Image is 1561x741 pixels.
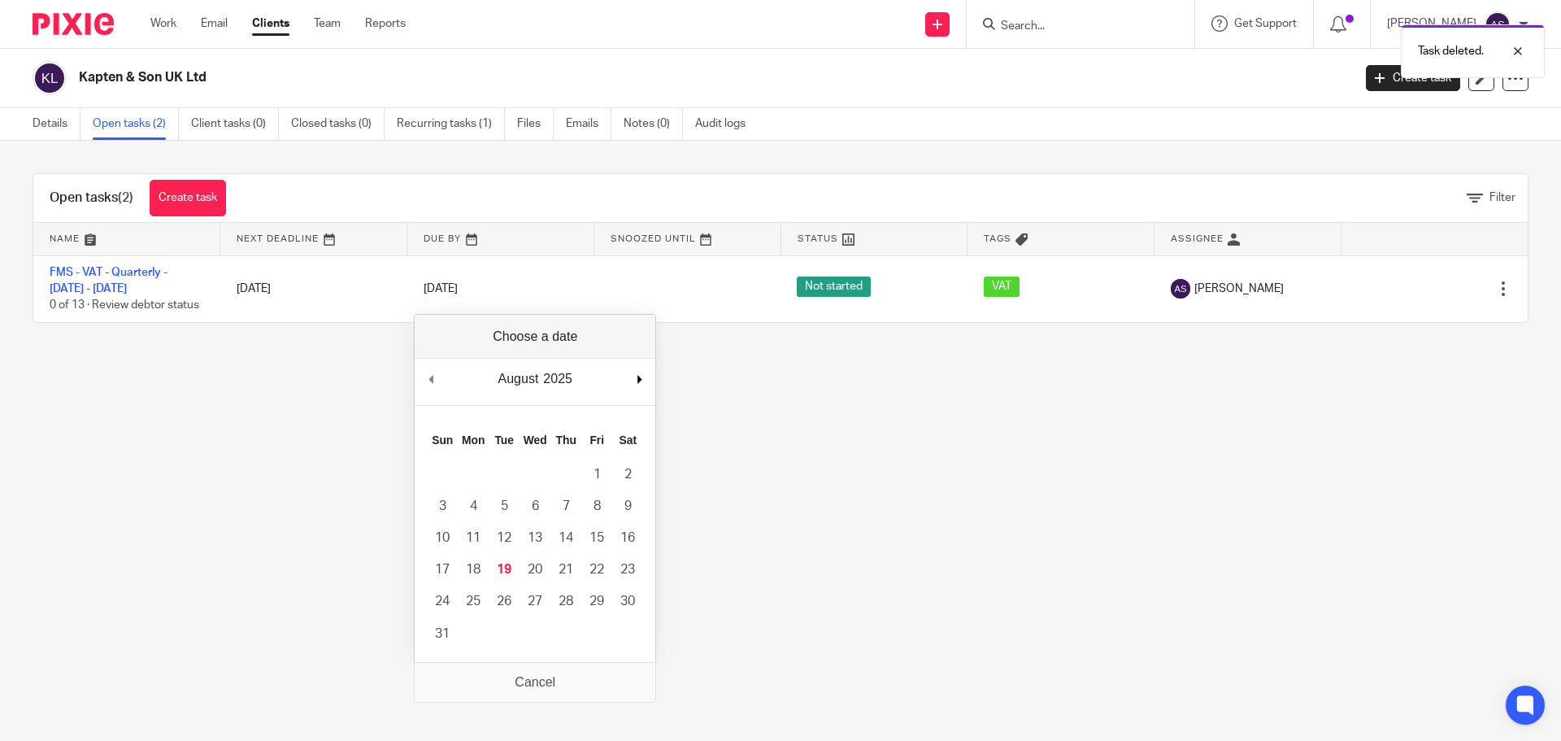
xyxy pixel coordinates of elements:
[1366,65,1460,91] a: Create task
[566,108,611,140] a: Emails
[427,618,458,650] button: 31
[50,299,199,311] span: 0 of 13 · Review debtor status
[611,234,696,243] span: Snoozed Until
[494,434,514,447] abbr: Tuesday
[581,490,612,522] button: 8
[520,522,550,554] button: 13
[631,367,647,391] button: Next Month
[33,108,80,140] a: Details
[252,15,289,32] a: Clients
[201,15,228,32] a: Email
[291,108,385,140] a: Closed tasks (0)
[458,490,489,522] button: 4
[191,108,279,140] a: Client tasks (0)
[556,434,576,447] abbr: Thursday
[520,490,550,522] button: 6
[423,367,439,391] button: Previous Month
[427,490,458,522] button: 3
[220,255,407,322] td: [DATE]
[695,108,758,140] a: Audit logs
[612,554,643,586] button: 23
[427,586,458,617] button: 24
[517,108,554,140] a: Files
[619,434,637,447] abbr: Saturday
[520,554,550,586] button: 20
[93,108,179,140] a: Open tasks (2)
[50,190,133,207] h1: Open tasks
[458,554,489,586] button: 18
[541,367,575,391] div: 2025
[612,459,643,490] button: 2
[612,522,643,554] button: 16
[581,586,612,617] button: 29
[624,108,683,140] a: Notes (0)
[1171,279,1190,299] img: svg%3E
[489,586,520,617] button: 26
[427,522,458,554] button: 10
[118,191,133,204] span: (2)
[33,13,114,35] img: Pixie
[550,554,581,586] button: 21
[550,490,581,522] button: 7
[365,15,406,32] a: Reports
[432,434,453,447] abbr: Sunday
[79,69,1089,86] h2: Kapten & Son UK Ltd
[1489,192,1515,203] span: Filter
[550,586,581,617] button: 28
[797,277,871,297] span: Not started
[581,554,612,586] button: 22
[314,15,341,32] a: Team
[50,267,167,294] a: FMS - VAT - Quarterly - [DATE] - [DATE]
[150,180,226,216] a: Create task
[489,554,520,586] button: 19
[150,15,176,32] a: Work
[1194,281,1284,297] span: [PERSON_NAME]
[612,586,643,617] button: 30
[589,434,604,447] abbr: Friday
[1485,11,1511,37] img: svg%3E
[581,459,612,490] button: 1
[612,490,643,522] button: 9
[1418,43,1484,59] p: Task deleted.
[581,522,612,554] button: 15
[462,434,485,447] abbr: Monday
[984,277,1020,297] span: VAT
[550,522,581,554] button: 14
[458,586,489,617] button: 25
[33,61,67,95] img: svg%3E
[397,108,505,140] a: Recurring tasks (1)
[798,234,838,243] span: Status
[524,434,547,447] abbr: Wednesday
[424,283,458,294] span: [DATE]
[489,490,520,522] button: 5
[984,234,1011,243] span: Tags
[458,522,489,554] button: 11
[427,554,458,586] button: 17
[520,586,550,617] button: 27
[496,367,541,391] div: August
[489,522,520,554] button: 12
